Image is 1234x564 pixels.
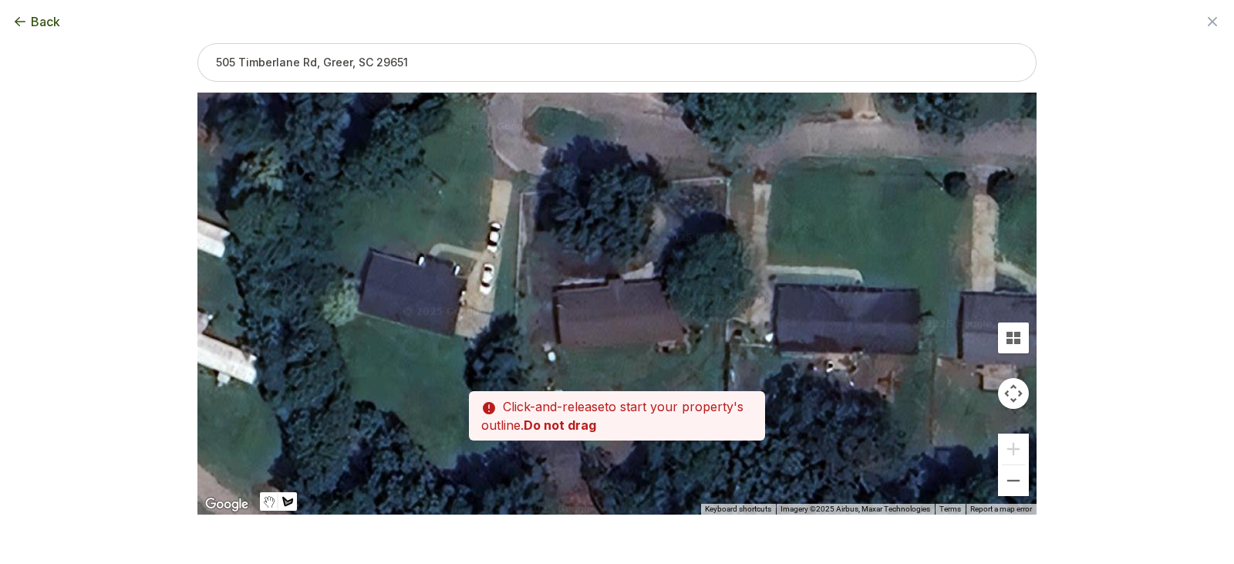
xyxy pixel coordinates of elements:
[260,492,278,511] button: Stop drawing
[524,417,596,433] strong: Do not drag
[781,505,930,513] span: Imagery ©2025 Airbus, Maxar Technologies
[998,434,1029,464] button: Zoom in
[998,323,1029,353] button: Tilt map
[705,504,771,515] button: Keyboard shortcuts
[278,492,297,511] button: Draw a shape
[197,43,1037,82] input: 505 Timberlane Rd, Greer, SC 29651
[998,378,1029,409] button: Map camera controls
[201,495,252,515] img: Google
[12,12,60,31] button: Back
[503,399,605,414] span: Click-and-release
[939,505,961,513] a: Terms (opens in new tab)
[970,505,1032,513] a: Report a map error
[201,495,252,515] a: Open this area in Google Maps (opens a new window)
[998,465,1029,496] button: Zoom out
[469,391,765,441] p: to start your property's outline.
[31,12,60,31] span: Back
